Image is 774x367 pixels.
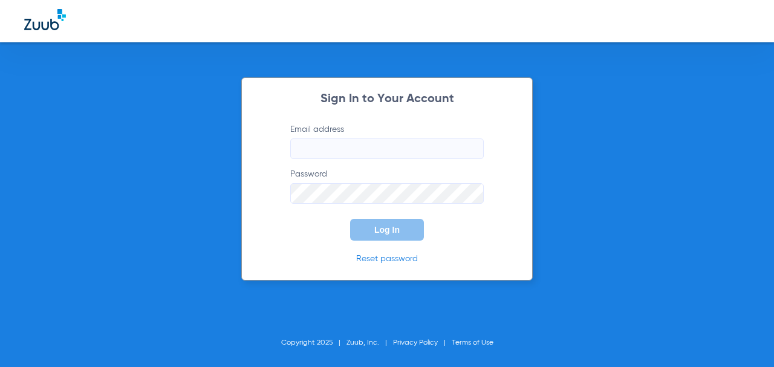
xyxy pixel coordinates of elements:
a: Privacy Policy [393,339,438,346]
iframe: Chat Widget [714,309,774,367]
input: Password [290,183,484,204]
label: Password [290,168,484,204]
input: Email address [290,138,484,159]
h2: Sign In to Your Account [272,93,502,105]
img: Zuub Logo [24,9,66,30]
a: Reset password [356,255,418,263]
li: Zuub, Inc. [346,337,393,349]
a: Terms of Use [452,339,493,346]
span: Log In [374,225,400,235]
label: Email address [290,123,484,159]
li: Copyright 2025 [281,337,346,349]
button: Log In [350,219,424,241]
